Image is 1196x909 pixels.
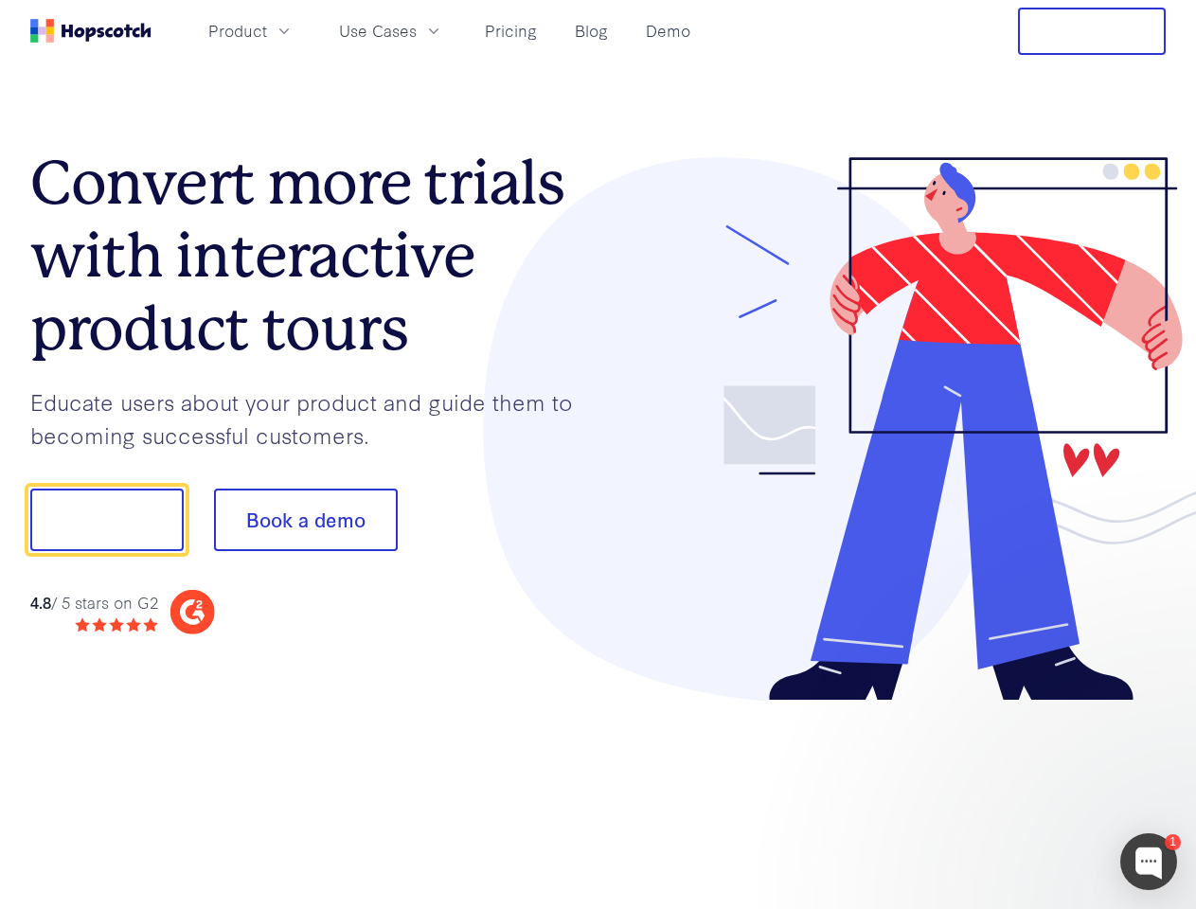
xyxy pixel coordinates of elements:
div: / 5 stars on G2 [30,591,158,615]
button: Product [197,15,305,46]
h1: Convert more trials with interactive product tours [30,147,598,365]
button: Show me! [30,489,184,551]
button: Use Cases [328,15,455,46]
button: Book a demo [214,489,398,551]
a: Pricing [477,15,544,46]
span: Product [208,19,267,43]
span: Use Cases [339,19,417,43]
strong: 4.8 [30,591,51,613]
div: 1 [1165,834,1181,850]
a: Demo [638,15,698,46]
button: Free Trial [1018,8,1166,55]
a: Home [30,19,152,43]
p: Educate users about your product and guide them to becoming successful customers. [30,385,598,451]
a: Blog [567,15,616,46]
